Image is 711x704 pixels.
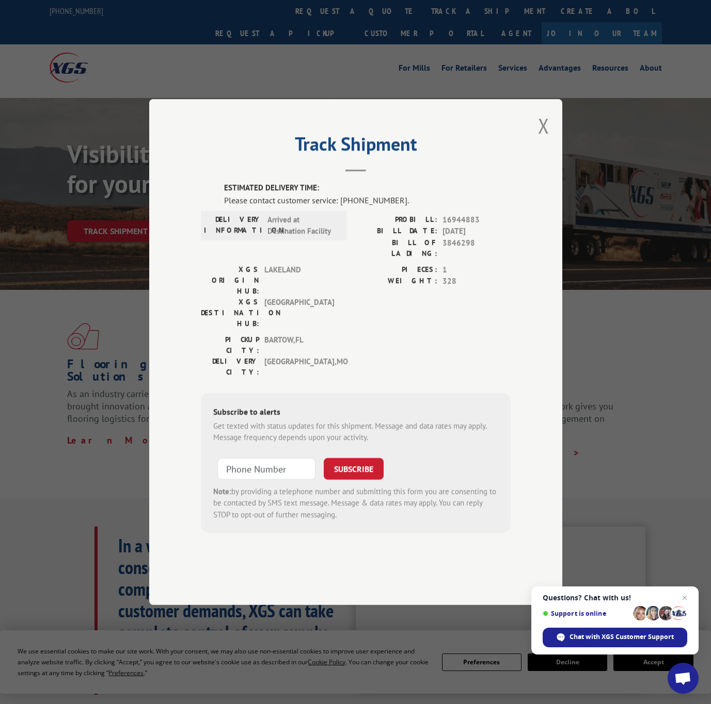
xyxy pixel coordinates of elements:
input: Phone Number [217,458,315,480]
span: BARTOW , FL [264,334,334,356]
span: 3846298 [443,237,511,259]
button: Close modal [538,112,549,139]
span: Questions? Chat with us! [543,594,687,602]
label: PIECES: [356,264,437,276]
label: BILL OF LADING: [356,237,437,259]
strong: Note: [213,486,231,496]
div: Please contact customer service: [PHONE_NUMBER]. [224,194,511,206]
label: DELIVERY INFORMATION: [204,214,262,237]
div: by providing a telephone number and submitting this form you are consenting to be contacted by SM... [213,486,498,521]
label: XGS ORIGIN HUB: [201,264,259,297]
span: 16944883 [443,214,511,226]
label: WEIGHT: [356,275,437,287]
span: Chat with XGS Customer Support [543,628,687,647]
label: PICKUP CITY: [201,334,259,356]
label: PROBILL: [356,214,437,226]
label: ESTIMATED DELIVERY TIME: [224,182,511,194]
div: Subscribe to alerts [213,405,498,420]
span: Support is online [543,610,629,617]
label: XGS DESTINATION HUB: [201,297,259,329]
span: [DATE] [443,225,511,237]
span: [GEOGRAPHIC_DATA] [264,297,334,329]
h2: Track Shipment [201,137,511,156]
button: SUBSCRIBE [324,458,384,480]
span: LAKELAND [264,264,334,297]
a: Open chat [668,663,699,694]
div: Get texted with status updates for this shipment. Message and data rates may apply. Message frequ... [213,420,498,444]
span: Arrived at Destination Facility [267,214,337,237]
label: BILL DATE: [356,225,437,237]
span: 1 [443,264,511,276]
span: [GEOGRAPHIC_DATA] , MO [264,356,334,378]
label: DELIVERY CITY: [201,356,259,378]
span: Chat with XGS Customer Support [570,632,674,642]
span: 328 [443,275,511,287]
